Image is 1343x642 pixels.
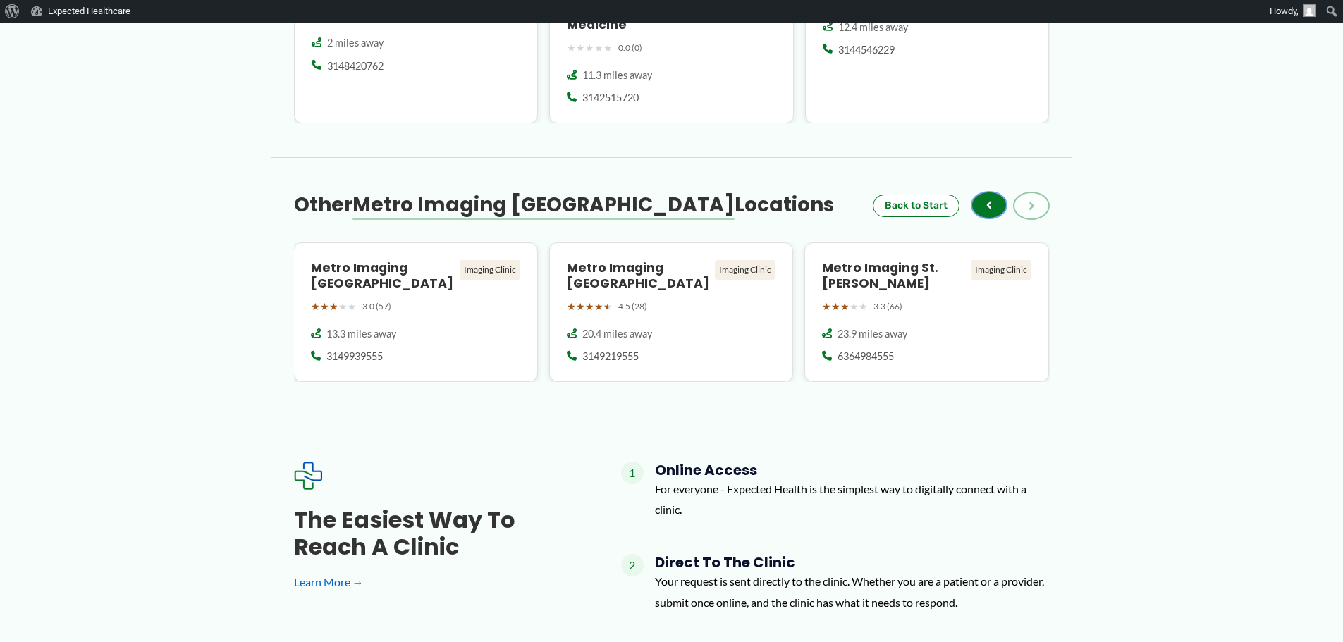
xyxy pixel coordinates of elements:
span: 11.3 miles away [582,68,652,82]
span: ★ [603,39,613,57]
span: 1 [621,462,644,484]
div: Imaging Clinic [460,260,520,280]
span: ★ [320,297,329,316]
span: ★ [576,297,585,316]
span: 3144546229 [838,43,895,57]
img: Expected Healthcare Logo [294,462,322,490]
span: 3.0 (57) [362,299,391,314]
p: For everyone - Expected Health is the simplest way to digitally connect with a clinic. [655,479,1050,520]
span: ★ [585,39,594,57]
span: › [1029,197,1034,214]
h4: Metro Imaging [GEOGRAPHIC_DATA] [311,260,454,292]
span: 3149219555 [582,350,639,364]
span: ★ [329,297,338,316]
span: ★ [576,39,585,57]
h4: Metro Imaging St. [PERSON_NAME] [822,260,965,292]
h3: Other Locations [294,192,834,218]
a: Metro Imaging [GEOGRAPHIC_DATA] Imaging Clinic ★★★★★ 4.5 (28) 20.4 miles away 3149219555 [549,242,794,382]
span: 13.3 miles away [326,327,396,341]
a: Metro Imaging St. [PERSON_NAME] Imaging Clinic ★★★★★ 3.3 (66) 23.9 miles away 6364984555 [804,242,1049,382]
span: 23.9 miles away [838,327,907,341]
span: ★ [859,297,868,316]
span: 6364984555 [838,350,894,364]
span: ★ [822,297,831,316]
span: 3.3 (66) [873,299,902,314]
span: ★ [348,297,357,316]
span: ★ [338,297,348,316]
h4: Direct to the Clinic [655,554,1050,571]
span: ★ [567,297,576,316]
a: Learn More → [294,572,576,593]
span: 2 [621,554,644,576]
span: 12.4 miles away [838,20,908,35]
span: ★ [567,39,576,57]
span: ★ [603,297,613,316]
span: ★ [850,297,859,316]
span: ★ [840,297,850,316]
span: 20.4 miles away [582,327,652,341]
span: ★ [831,297,840,316]
span: 4.5 (28) [618,299,647,314]
h4: Metro Imaging [GEOGRAPHIC_DATA] [567,260,710,292]
button: ‹ [971,191,1007,219]
span: ★ [311,297,320,316]
span: Metro Imaging [GEOGRAPHIC_DATA] [352,191,735,218]
span: 3148420762 [327,59,384,73]
span: ★ [585,297,594,316]
h4: Online Access [655,462,1050,479]
button: › [1013,192,1050,220]
span: ★ [594,297,603,316]
p: Your request is sent directly to the clinic. Whether you are a patient or a provider, submit once... [655,571,1050,612]
div: Imaging Clinic [971,260,1031,280]
button: Back to Start [873,195,959,217]
h3: The Easiest Way to Reach a Clinic [294,507,576,561]
span: ★ [594,39,603,57]
span: 0.0 (0) [618,40,642,56]
span: 2 miles away [327,36,384,50]
a: Metro Imaging [GEOGRAPHIC_DATA] Imaging Clinic ★★★★★ 3.0 (57) 13.3 miles away 3149939555 [293,242,538,382]
span: 3142515720 [582,91,639,105]
span: ‹ [986,197,992,214]
div: Imaging Clinic [715,260,775,280]
span: 3149939555 [326,350,383,364]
